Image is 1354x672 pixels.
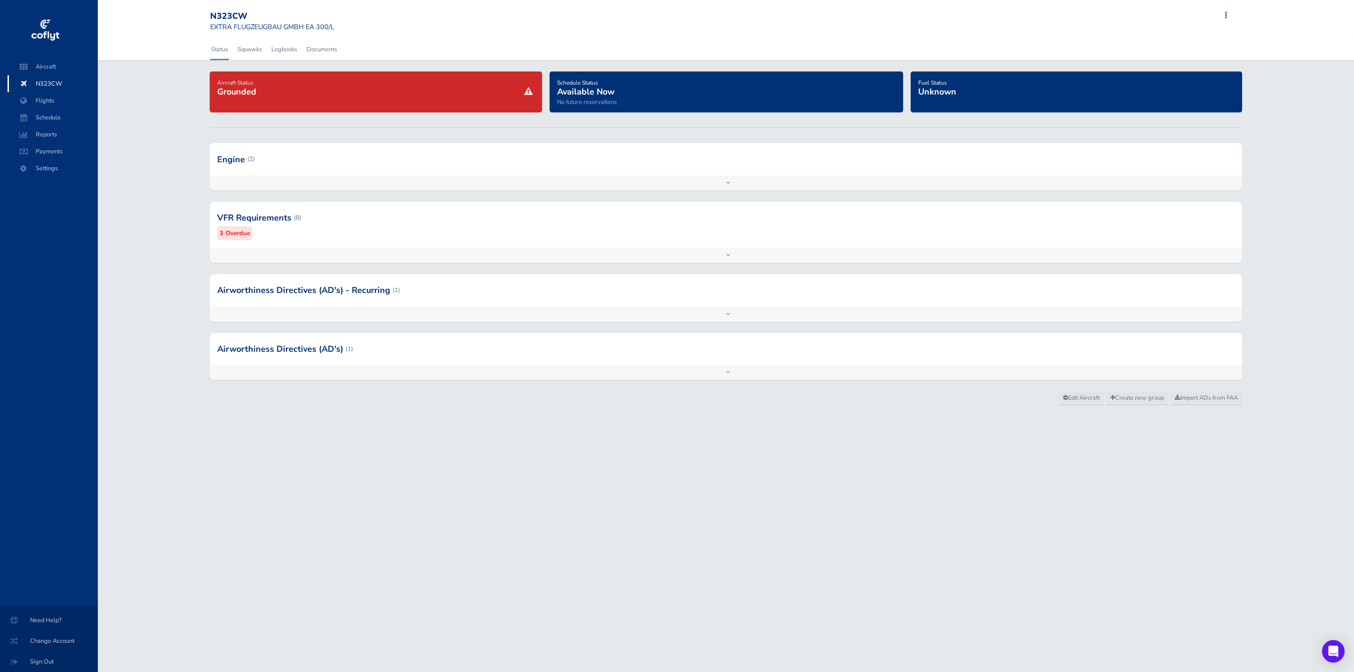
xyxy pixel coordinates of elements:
[236,39,263,60] a: Squawks
[30,16,61,45] img: coflyt logo
[1059,391,1104,405] a: Edit Aircraft
[557,98,617,106] span: No future reservations
[1106,391,1168,405] a: Create new group
[918,86,956,97] span: Unknown
[17,160,88,177] span: Settings
[217,86,256,97] span: Grounded
[1110,394,1164,402] span: Create new group
[306,39,338,60] a: Documents
[17,143,88,160] span: Payments
[210,22,334,32] small: EXTRA FLUGZEUGBAU GMBH EA 300/L
[210,39,229,60] a: Status
[217,79,253,87] span: Aircraft Status
[918,79,947,87] span: Fuel Status
[17,58,88,75] span: Aircraft
[1175,394,1238,402] span: Import ADs from FAA
[11,653,87,670] span: Sign Out
[17,109,88,126] span: Schedule
[557,79,598,87] span: Schedule Status
[557,76,614,98] a: Schedule StatusAvailable Now
[1322,640,1345,663] div: Open Intercom Messenger
[11,612,87,629] span: Need Help?
[17,126,88,143] span: Reports
[270,39,298,60] a: Logbooks
[1171,391,1242,405] a: Import ADs from FAA
[226,229,250,238] small: Overdue
[210,11,334,22] div: N323CW
[17,75,88,92] span: N323CW
[1063,394,1100,402] span: Edit Aircraft
[557,86,614,97] span: Available Now
[11,632,87,649] span: Change Account
[17,92,88,109] span: Flights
